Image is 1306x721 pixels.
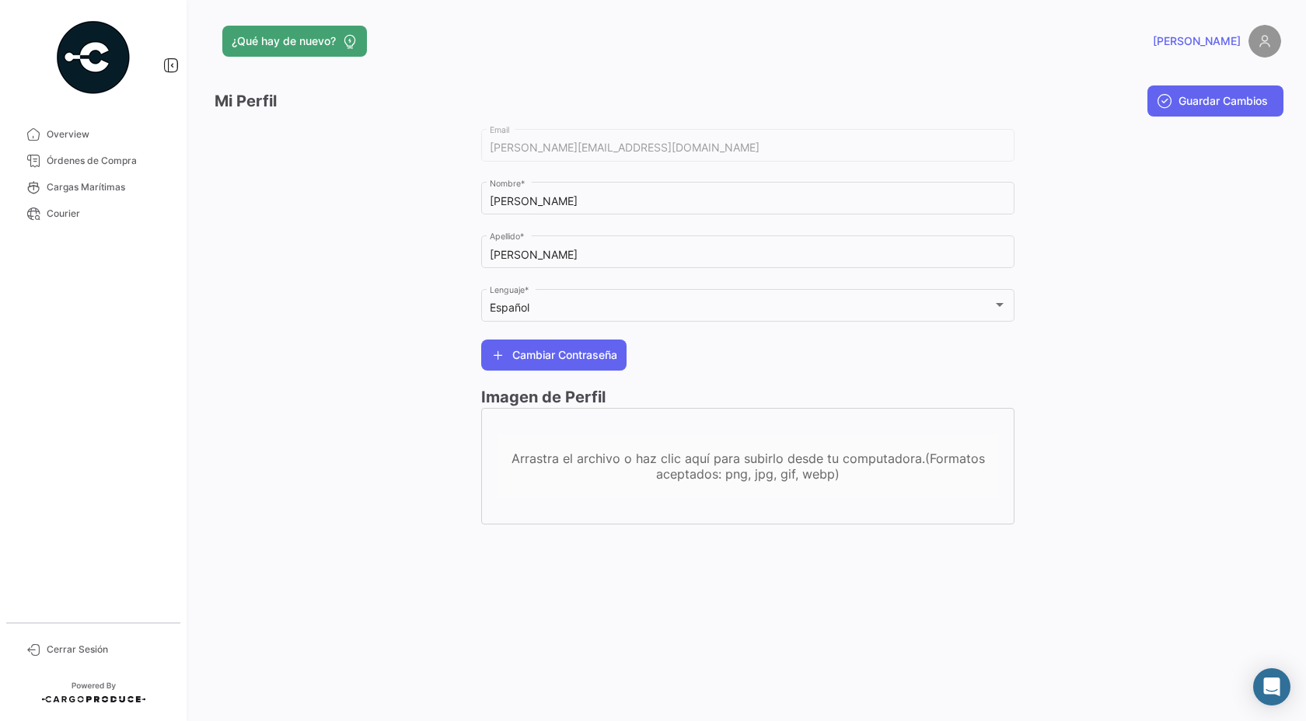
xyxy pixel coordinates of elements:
[12,148,174,174] a: Órdenes de Compra
[232,33,336,49] span: ¿Qué hay de nuevo?
[481,386,1014,408] h3: Imagen de Perfil
[222,26,367,57] button: ¿Qué hay de nuevo?
[1153,33,1241,49] span: [PERSON_NAME]
[1248,25,1281,57] img: placeholder-user.png
[54,19,132,96] img: powered-by.png
[490,301,529,314] mat-select-trigger: Español
[1147,85,1283,117] button: Guardar Cambios
[47,127,168,141] span: Overview
[47,154,168,168] span: Órdenes de Compra
[1179,93,1268,109] span: Guardar Cambios
[1253,668,1290,705] div: Abrir Intercom Messenger
[215,90,277,113] h3: Mi Perfil
[512,347,617,363] span: Cambiar Contraseña
[47,643,168,657] span: Cerrar Sesión
[12,200,174,227] a: Courier
[12,174,174,200] a: Cargas Marítimas
[481,340,627,371] button: Cambiar Contraseña
[47,180,168,194] span: Cargas Marítimas
[12,121,174,148] a: Overview
[498,451,998,482] div: Arrastra el archivo o haz clic aquí para subirlo desde tu computadora.(Formatos aceptados: png, j...
[47,207,168,221] span: Courier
